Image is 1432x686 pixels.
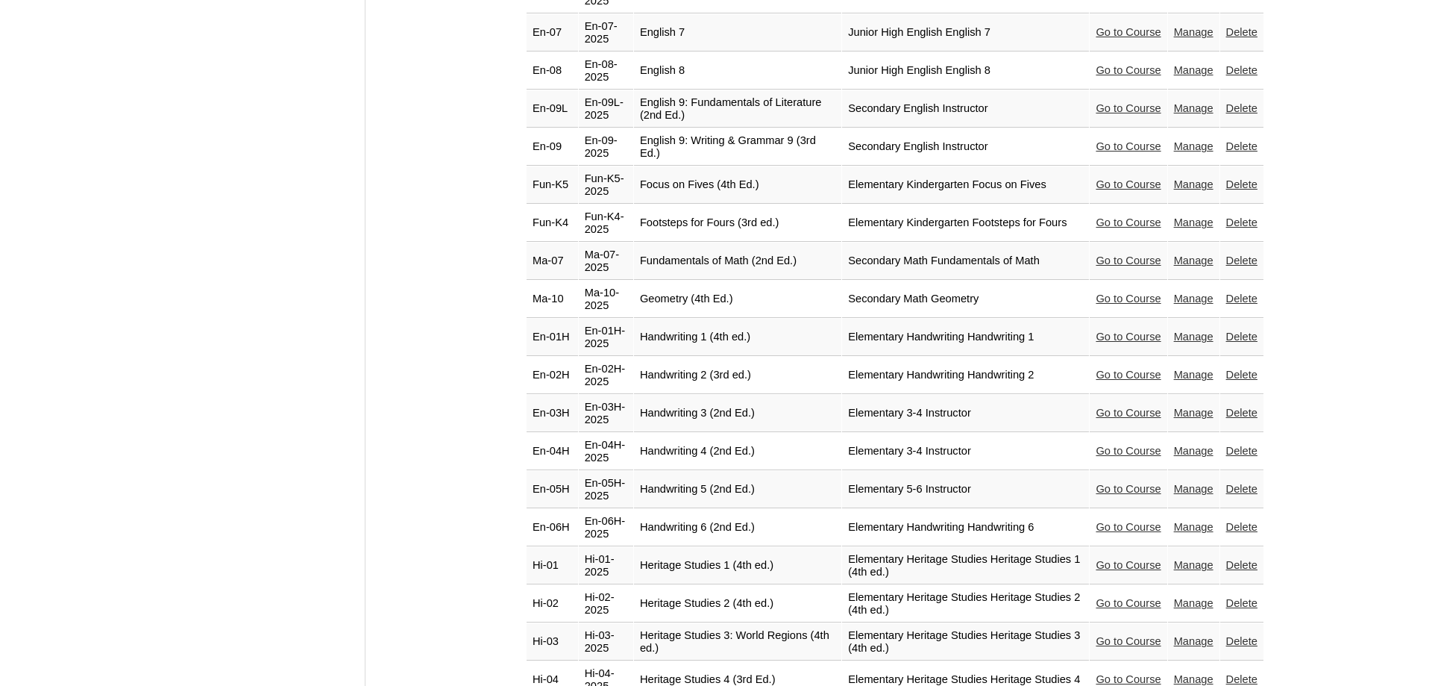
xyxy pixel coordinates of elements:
a: Manage [1174,597,1213,609]
a: Manage [1174,255,1213,266]
td: Elementary Heritage Studies Heritage Studies 1 (4th ed.) [842,547,1089,584]
td: En-03H-2025 [579,395,633,432]
td: English 7 [634,14,841,52]
a: Manage [1174,483,1213,495]
a: Delete [1226,369,1257,381]
a: Delete [1226,635,1257,647]
td: Heritage Studies 3: World Regions (4th ed.) [634,623,841,661]
td: En-02H [527,357,578,394]
td: Hi-03 [527,623,578,661]
a: Go to Course [1096,331,1161,343]
td: En-08-2025 [579,52,633,90]
td: Handwriting 5 (2nd Ed.) [634,471,841,508]
td: Junior High English English 8 [842,52,1089,90]
td: Handwriting 1 (4th ed.) [634,319,841,356]
a: Manage [1174,178,1213,190]
a: Go to Course [1096,521,1161,533]
td: Elementary Heritage Studies Heritage Studies 3 (4th ed.) [842,623,1089,661]
a: Delete [1226,216,1257,228]
td: Focus on Fives (4th Ed.) [634,166,841,204]
td: Hi-01 [527,547,578,584]
td: En-02H-2025 [579,357,633,394]
td: Elementary Kindergarten Footsteps for Fours [842,205,1089,242]
a: Go to Course [1096,26,1161,38]
td: Hi-01-2025 [579,547,633,584]
td: En-09-2025 [579,128,633,166]
a: Manage [1174,140,1213,152]
td: En-09L [527,90,578,128]
a: Go to Course [1096,293,1161,305]
td: En-04H [527,433,578,470]
a: Delete [1226,64,1257,76]
td: English 9: Writing & Grammar 9 (3rd Ed.) [634,128,841,166]
td: Ma-07-2025 [579,243,633,280]
a: Go to Course [1096,635,1161,647]
td: Elementary 3-4 Instructor [842,395,1089,432]
td: En-04H-2025 [579,433,633,470]
a: Delete [1226,26,1257,38]
a: Delete [1226,140,1257,152]
td: En-06H [527,509,578,546]
a: Go to Course [1096,102,1161,114]
a: Delete [1226,521,1257,533]
td: Fundamentals of Math (2nd Ed.) [634,243,841,280]
td: Hi-03-2025 [579,623,633,661]
td: Handwriting 6 (2nd Ed.) [634,509,841,546]
td: Elementary 3-4 Instructor [842,433,1089,470]
a: Manage [1174,521,1213,533]
td: En-08 [527,52,578,90]
td: Ma-07 [527,243,578,280]
a: Go to Course [1096,559,1161,571]
td: Elementary Kindergarten Focus on Fives [842,166,1089,204]
a: Go to Course [1096,255,1161,266]
td: Secondary Math Fundamentals of Math [842,243,1089,280]
td: En-05H [527,471,578,508]
a: Manage [1174,216,1213,228]
td: Fun-K5 [527,166,578,204]
a: Go to Course [1096,407,1161,419]
td: Ma-10-2025 [579,281,633,318]
a: Go to Course [1096,597,1161,609]
a: Go to Course [1096,445,1161,457]
a: Delete [1226,673,1257,685]
a: Delete [1226,178,1257,190]
a: Delete [1226,293,1257,305]
td: En-05H-2025 [579,471,633,508]
td: Hi-02-2025 [579,585,633,623]
a: Manage [1174,407,1213,419]
a: Manage [1174,331,1213,343]
a: Manage [1174,102,1213,114]
td: Heritage Studies 2 (4th ed.) [634,585,841,623]
td: Handwriting 3 (2nd Ed.) [634,395,841,432]
a: Delete [1226,407,1257,419]
td: Junior High English English 7 [842,14,1089,52]
td: Fun-K4-2025 [579,205,633,242]
td: English 8 [634,52,841,90]
td: En-07 [527,14,578,52]
a: Go to Course [1096,673,1161,685]
td: En-06H-2025 [579,509,633,546]
a: Delete [1226,445,1257,457]
a: Manage [1174,64,1213,76]
a: Manage [1174,369,1213,381]
td: Fun-K5-2025 [579,166,633,204]
td: Geometry (4th Ed.) [634,281,841,318]
td: Fun-K4 [527,205,578,242]
a: Manage [1174,559,1213,571]
td: Elementary 5-6 Instructor [842,471,1089,508]
td: En-09 [527,128,578,166]
a: Manage [1174,635,1213,647]
td: En-01H [527,319,578,356]
td: Secondary Math Geometry [842,281,1089,318]
a: Delete [1226,102,1257,114]
a: Manage [1174,445,1213,457]
td: Elementary Handwriting Handwriting 6 [842,509,1089,546]
td: Hi-02 [527,585,578,623]
a: Manage [1174,673,1213,685]
td: Footsteps for Fours (3rd ed.) [634,205,841,242]
td: Elementary Heritage Studies Heritage Studies 2 (4th ed.) [842,585,1089,623]
td: Elementary Handwriting Handwriting 1 [842,319,1089,356]
a: Delete [1226,559,1257,571]
a: Go to Course [1096,369,1161,381]
td: Secondary English Instructor [842,128,1089,166]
